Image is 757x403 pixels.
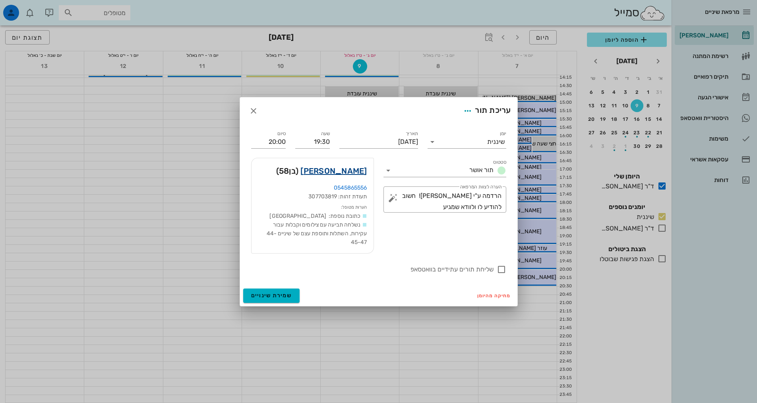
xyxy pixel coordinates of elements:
div: שיננית [487,138,505,145]
div: סטטוסתור אושר [383,164,506,177]
a: [PERSON_NAME] [300,165,367,177]
label: שליחת תורים עתידיים בוואטסאפ [251,265,494,273]
label: סיום [277,131,286,137]
label: תאריך [405,131,418,137]
label: שעה [321,131,330,137]
button: שמירת שינויים [243,289,300,303]
label: הערה לצוות המרפאה [460,184,501,190]
label: סטטוס [493,159,506,165]
div: תעודת זהות: 307703819 [258,192,367,201]
div: עריכת תור [461,104,511,118]
span: 58 [279,166,289,176]
span: נשלחה תביעה עם צילומים וקבלות עבור עקירות, השתלות ותוספת עצם של שיניים 44-45-47 [267,221,367,246]
small: הערות מטופל: [341,205,367,210]
label: יומן [500,131,506,137]
span: מחיקה מהיומן [477,293,511,298]
span: תור אושר [469,166,494,174]
span: (בן ) [276,165,299,177]
span: שמירת שינויים [251,292,292,299]
button: מחיקה מהיומן [474,290,514,301]
div: יומןשיננית [428,136,506,148]
a: 0545865556 [334,184,367,191]
span: כתובת נוספת: [GEOGRAPHIC_DATA] [269,213,360,219]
